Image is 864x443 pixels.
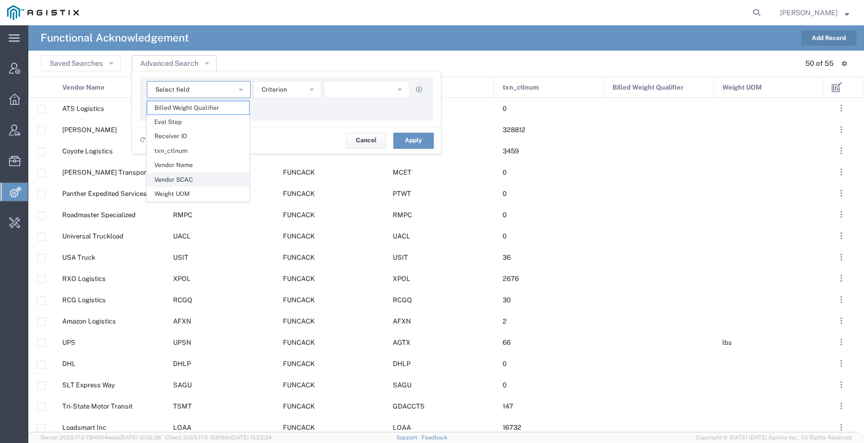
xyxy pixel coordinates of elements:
[840,102,842,114] span: . . .
[396,434,422,440] a: Support
[62,169,164,176] span: Mercer Transportation
[840,336,842,348] span: . . .
[834,229,848,243] button: ...
[147,115,249,129] span: Eval Step
[147,130,249,143] span: Receiver ID
[834,356,848,371] button: ...
[393,133,434,149] button: Apply
[503,211,507,219] span: 0
[120,434,161,440] span: [DATE] 10:32:38
[147,187,249,200] span: Weight UOM
[283,360,315,368] span: FUNCACK
[840,209,842,221] span: . . .
[62,105,104,112] span: ATS Logistics
[283,190,315,197] span: FUNCACK
[173,381,192,389] span: SAGU
[503,317,507,325] span: 2
[503,275,519,283] span: 2676
[283,381,315,389] span: FUNCACK
[503,424,521,431] span: 16732
[262,85,287,95] span: Criterion
[173,211,192,219] span: RMPC
[173,402,192,410] span: TSMT
[801,30,856,46] button: Add Record
[393,424,411,431] span: LOAA
[834,314,848,328] button: ...
[173,232,191,240] span: UACL
[173,360,191,368] span: DHLP
[722,339,732,346] span: lbs
[346,133,386,149] button: Cancel
[393,232,410,240] span: UACL
[503,296,511,304] span: 30
[393,190,411,197] span: PTWT
[503,254,511,261] span: 36
[393,296,412,304] span: RCGQ
[393,317,411,325] span: AFXN
[780,7,838,18] span: Anton Levashkevych
[421,434,447,440] a: Feedback
[840,124,842,136] span: . . .
[62,402,133,410] span: Tri-State Motor Transit
[147,158,249,172] span: Vendor Name
[612,77,683,98] span: Billed Weight Qualifier
[40,25,189,51] h4: Functional Acknowledgement
[62,77,105,98] span: Vendor Name
[62,339,75,346] span: UPS
[840,272,842,285] span: . . .
[283,211,315,219] span: FUNCACK
[503,360,507,368] span: 0
[834,399,848,413] button: ...
[283,424,315,431] span: FUNCACK
[62,360,76,368] span: DHL
[840,294,842,306] span: . . .
[147,81,251,98] button: Select field
[283,275,315,283] span: FUNCACK
[834,250,848,264] button: ...
[283,169,315,176] span: FUNCACK
[840,421,842,433] span: . . .
[696,433,852,442] span: Copyright © [DATE]-[DATE] Agistix Inc., All Rights Reserved
[503,190,507,197] span: 0
[834,144,848,158] button: ...
[173,275,191,283] span: XPOL
[253,81,321,98] button: Criterion
[834,165,848,179] button: ...
[173,424,191,431] span: LOAA
[393,402,425,410] span: GDACCTS
[840,187,842,199] span: . . .
[62,211,136,219] span: Roadmaster Specialized
[503,232,507,240] span: 0
[62,232,124,240] span: Universal Truckload
[62,424,106,431] span: Loadsmart Inc
[503,381,507,389] span: 0
[393,275,410,283] span: XPOL
[840,400,842,412] span: . . .
[834,420,848,434] button: ...
[840,315,842,327] span: . . .
[840,230,842,242] span: . . .
[840,166,842,178] span: . . .
[40,434,161,440] span: Server: 2025.17.0-1194904eeae
[62,381,115,389] span: SLT Express Way
[132,55,217,71] button: Advanced Search
[393,360,410,368] span: DHLP
[283,339,315,346] span: FUNCACK
[779,7,850,19] button: [PERSON_NAME]
[840,357,842,370] span: . . .
[155,85,189,95] span: Select field
[166,434,272,440] span: Client: 2025.17.0-159f9de
[62,254,95,261] span: USA Truck
[147,173,249,186] span: Vendor SCAC
[503,147,519,155] span: 3459
[503,105,507,112] span: 0
[62,190,147,197] span: Panther Expedited Services
[503,339,511,346] span: 66
[62,126,117,134] span: C.H. Robinson
[283,296,315,304] span: FUNCACK
[283,254,315,261] span: FUNCACK
[62,147,113,155] span: Coyote Logistics
[393,254,408,261] span: USIT
[840,251,842,263] span: . . .
[393,339,410,346] span: AGTX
